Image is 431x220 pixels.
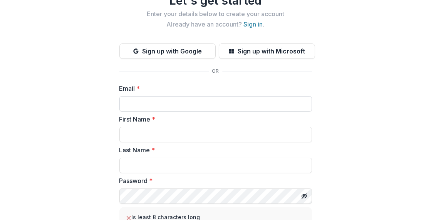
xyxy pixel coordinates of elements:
label: Email [119,84,307,93]
button: Toggle password visibility [298,190,310,202]
button: Sign up with Google [119,43,216,59]
a: Sign in [244,20,263,28]
button: Sign up with Microsoft [219,43,315,59]
label: First Name [119,115,307,124]
label: Password [119,176,307,185]
h2: Enter your details below to create your account [119,10,312,18]
label: Last Name [119,145,307,155]
h2: Already have an account? . [119,21,312,28]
